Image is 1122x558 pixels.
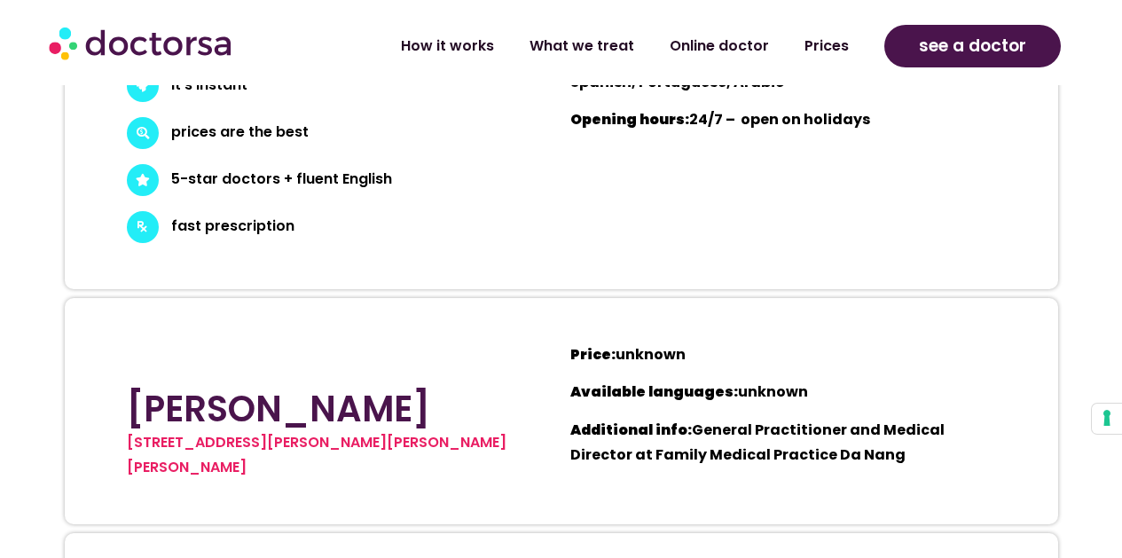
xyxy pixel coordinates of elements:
[171,122,309,142] a: prices are the best
[884,25,1061,67] a: see a doctor
[1092,404,1122,434] button: Your consent preferences for tracking technologies
[127,388,535,430] h2: [PERSON_NAME]
[652,26,787,67] a: Online doctor
[383,26,512,67] a: How it works
[919,32,1026,60] span: see a doctor
[171,75,247,95] a: it's instant
[570,420,692,440] b: Additional info:
[787,26,867,67] a: Prices
[127,432,506,477] a: [STREET_ADDRESS][PERSON_NAME][PERSON_NAME][PERSON_NAME]
[570,344,616,365] b: Price:
[570,380,996,405] p: unknown
[171,216,294,236] a: fast prescription
[570,381,738,402] b: Available languages:
[512,26,652,67] a: What we treat
[570,342,996,367] p: unknown
[302,26,867,67] nav: Menu
[570,109,689,130] b: Opening hours:
[570,107,996,132] p: 24/7 – open on holidays
[570,418,996,468] p: General Practitioner and Medical Director at Family Medical Practice Da Nang
[171,169,392,189] a: 5-star doctors + fluent English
